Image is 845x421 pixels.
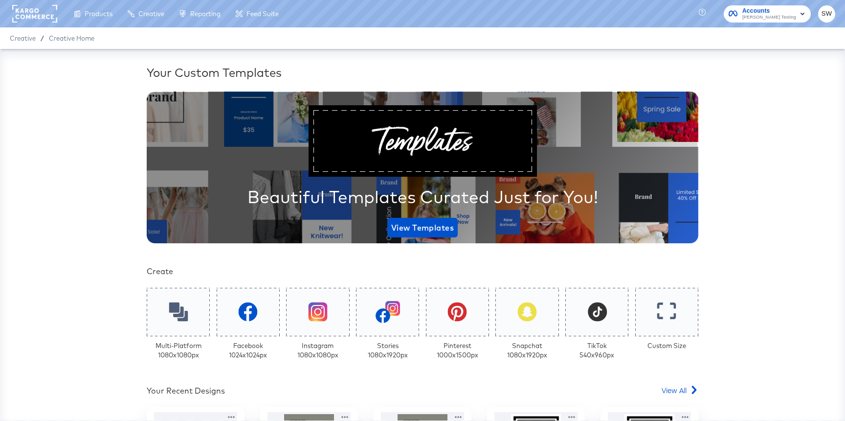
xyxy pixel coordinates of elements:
div: Your Custom Templates [147,64,698,81]
div: Custom Size [647,341,686,351]
span: Creative [138,10,164,18]
div: Instagram 1080 x 1080 px [297,341,338,359]
span: Accounts [742,6,796,16]
span: Creative [10,34,36,42]
span: View Templates [391,221,454,234]
span: Reporting [190,10,221,18]
div: Beautiful Templates Curated Just for You! [247,185,598,209]
button: Accounts[PERSON_NAME] Testing [724,5,811,23]
div: Create [147,266,698,277]
button: SW [818,5,835,23]
div: Stories 1080 x 1920 px [368,341,408,359]
span: View All [662,385,687,395]
div: Facebook 1024 x 1024 px [229,341,267,359]
span: SW [822,8,831,20]
a: View All [662,385,698,399]
div: Snapchat 1080 x 1920 px [507,341,547,359]
span: [PERSON_NAME] Testing [742,14,796,22]
div: Pinterest 1000 x 1500 px [437,341,478,359]
div: TikTok 540 x 960 px [579,341,614,359]
div: Your Recent Designs [147,385,225,397]
span: / [36,34,49,42]
span: Products [85,10,112,18]
div: Multi-Platform 1080 x 1080 px [156,341,201,359]
a: Creative Home [49,34,94,42]
button: View Templates [387,218,458,237]
span: Feed Suite [246,10,279,18]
